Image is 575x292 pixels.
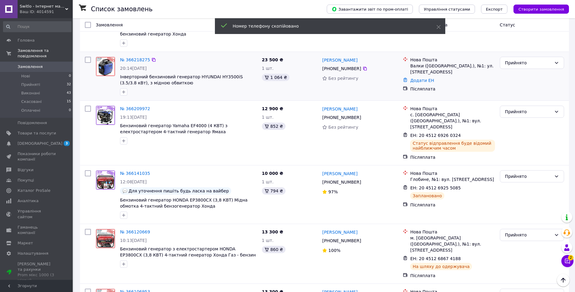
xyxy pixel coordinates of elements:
[262,238,274,243] span: 1 шт.
[410,176,495,182] div: Глобине, №1: вул. [STREET_ADDRESS]
[21,90,40,96] span: Виконані
[486,7,503,12] span: Експорт
[21,99,42,104] span: Скасовані
[328,189,338,194] span: 97%
[561,255,573,267] button: Чат з покупцем2
[120,198,248,209] a: Бензиновий генератор HONDA EP3800CX (3,8 КВТ) Мідна обмотка 4-тактний бензогенератор Хонда
[120,66,147,71] span: 20:14[DATE]
[262,187,286,195] div: 794 ₴
[120,74,243,85] a: Інверторний бензиновий генератор HYUNDAI HY3500iS (3.5/3.8 кВт), з мідною обвиткою
[18,120,47,126] span: Повідомлення
[410,263,472,270] div: На шляху до одержувача
[67,82,71,87] span: 32
[120,123,227,134] a: Бензиновий генератор Yamaha EF4000 (4 КВТ) з електростартером 4-тактний генератор Ямаха
[18,251,48,256] span: Налаштування
[129,188,229,193] span: Для уточнення пишіть будь ласка на вайбер
[262,74,289,81] div: 1 064 ₴
[120,229,150,234] a: № 366120669
[332,6,408,12] span: Завантажити звіт по пром-оплаті
[410,29,495,35] div: Пром-оплата
[18,188,50,193] span: Каталог ProSale
[18,198,38,204] span: Аналітика
[518,7,564,12] span: Створити замовлення
[96,57,115,76] img: Фото товару
[321,113,362,122] div: [PHONE_NUMBER]
[262,106,283,111] span: 12 900 ₴
[507,6,569,11] a: Створити замовлення
[322,171,357,177] a: [PERSON_NAME]
[327,5,413,14] button: Завантажити звіт по пром-оплаті
[328,76,358,81] span: Без рейтингу
[410,235,495,253] div: м. [GEOGRAPHIC_DATA] ([GEOGRAPHIC_DATA].), №1: вул. [STREET_ADDRESS]
[18,151,56,162] span: Показники роботи компанії
[505,173,552,180] div: Прийнято
[505,59,552,66] div: Прийнято
[321,236,362,245] div: [PHONE_NUMBER]
[410,63,495,75] div: Валки ([GEOGRAPHIC_DATA].), №1: ул. [STREET_ADDRESS]
[21,82,40,87] span: Прийняті
[96,229,115,248] img: Фото товару
[568,255,573,260] span: 2
[410,185,461,190] span: ЕН: 20 4512 6925 5085
[122,188,127,193] img: :speech_balloon:
[410,229,495,235] div: Нова Пошта
[328,125,358,130] span: Без рейтингу
[69,73,71,79] span: 0
[96,22,123,27] span: Замовлення
[18,261,56,284] span: [PERSON_NAME] та рахунки
[321,178,362,186] div: [PHONE_NUMBER]
[120,171,150,176] a: № 366141035
[322,57,357,63] a: [PERSON_NAME]
[18,167,33,173] span: Відгуки
[18,209,56,219] span: Управління сайтом
[21,73,30,79] span: Нові
[410,192,444,199] div: Заплановано
[96,171,115,189] img: Фото товару
[96,106,115,125] a: Фото товару
[262,229,283,234] span: 13 300 ₴
[262,115,274,120] span: 1 шт.
[69,108,71,113] span: 0
[18,240,33,246] span: Маркет
[20,9,73,15] div: Ваш ID: 4014591
[18,64,43,70] span: Замовлення
[557,274,570,287] button: Наверх
[410,106,495,112] div: Нова Пошта
[18,48,73,59] span: Замовлення та повідомлення
[20,4,65,9] span: Switlo - Інтернет магазин
[481,5,508,14] button: Експорт
[410,78,434,83] a: Додати ЕН
[410,154,495,160] div: Післяплата
[3,21,72,32] input: Пошук
[233,23,421,29] div: Номер телефону скопійовано
[120,57,150,62] a: № 366218275
[505,108,552,115] div: Прийнято
[410,256,461,261] span: ЕН: 20 4512 6867 4188
[18,178,34,183] span: Покупці
[262,179,274,184] span: 1 шт.
[18,131,56,136] span: Товари та послуги
[120,246,256,257] a: Бензиновий генератор з електростартером HONDA EP3800CX (3,8 КВТ) 4-тактний генератор Хонда Газ - ...
[410,133,461,138] span: ЕН: 20 4512 6926 0324
[322,229,357,235] a: [PERSON_NAME]
[410,86,495,92] div: Післяплата
[120,179,147,184] span: 12:08[DATE]
[96,106,115,125] img: Фото товару
[410,112,495,130] div: с. [GEOGRAPHIC_DATA] ([GEOGRAPHIC_DATA].), №1: вул. [STREET_ADDRESS]
[91,5,152,13] h1: Список замовлень
[64,141,70,146] span: 3
[18,141,62,146] span: [DEMOGRAPHIC_DATA]
[424,7,470,12] span: Управління статусами
[410,140,495,152] div: Статус відправлення буде відомий найближчим часом
[67,99,71,104] span: 15
[419,5,475,14] button: Управління статусами
[500,22,515,27] span: Статус
[120,115,147,120] span: 19:13[DATE]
